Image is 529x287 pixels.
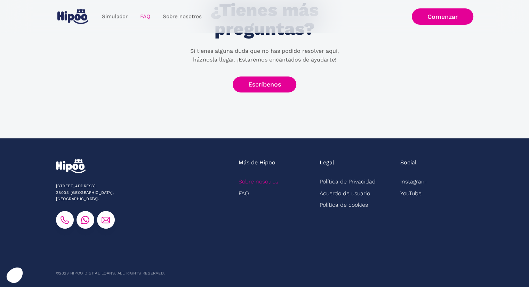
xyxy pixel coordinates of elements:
[157,10,208,23] a: Sobre nosotros
[239,159,275,166] div: Más de Hipoo
[181,47,348,64] p: Si tienes alguna duda que no has podido resolver aquí, háznosla llegar. ¡Estaremos encantados de ...
[56,183,157,202] div: [STREET_ADDRESS]. 28003 [GEOGRAPHIC_DATA], [GEOGRAPHIC_DATA].
[320,199,368,211] a: Política de cookies
[56,6,90,27] a: home
[400,176,426,187] a: Instagram
[239,176,278,187] a: Sobre nosotros
[320,187,370,199] a: Acuerdo de usuario
[400,187,422,199] a: YouTube
[412,8,473,25] a: Comenzar
[320,159,334,166] div: Legal
[96,10,134,23] a: Simulador
[184,1,345,38] h1: ¿Tienes más preguntas?
[239,187,249,199] a: FAQ
[320,176,376,187] a: Política de Privacidad
[134,10,157,23] a: FAQ
[233,76,297,93] a: Escríbenos
[56,270,165,277] div: ©2023 Hipoo Digital Loans. All rights reserved.
[400,159,417,166] div: Social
